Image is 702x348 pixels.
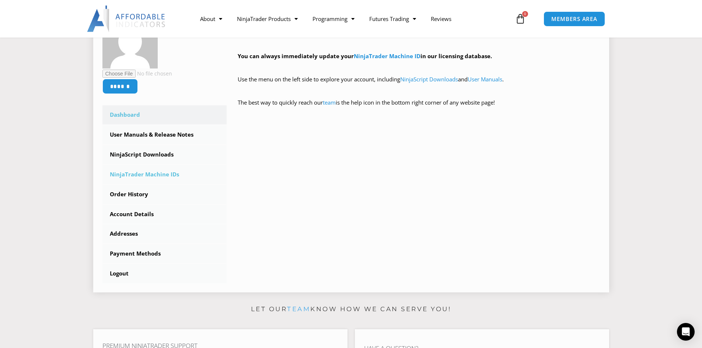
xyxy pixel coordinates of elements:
div: Hey ! Welcome to the Members Area. Thank you for being a valuable customer! [238,16,600,118]
a: NinjaTrader Machine IDs [102,165,227,184]
div: Open Intercom Messenger [677,323,695,341]
a: User Manuals & Release Notes [102,125,227,144]
a: User Manuals [468,75,502,83]
img: LogoAI | Affordable Indicators – NinjaTrader [87,6,166,32]
p: Let our know how we can serve you! [93,303,609,315]
a: Account Details [102,205,227,224]
p: The best way to quickly reach our is the help icon in the bottom right corner of any website page! [238,98,600,118]
a: Order History [102,185,227,204]
a: NinjaScript Downloads [400,75,458,83]
a: team [287,305,310,313]
a: team [323,99,336,106]
p: Use the menu on the left side to explore your account, including and . [238,74,600,95]
img: c9396377399add2b664a15b50a75e516e2c26aec1b4a2189b8f115bf903b8f54 [102,13,158,68]
a: 0 [504,8,537,29]
a: NinjaTrader Machine ID [354,52,420,60]
a: About [193,10,230,27]
a: NinjaTrader Products [230,10,305,27]
a: Programming [305,10,362,27]
nav: Account pages [102,105,227,283]
a: MEMBERS AREA [544,11,605,27]
strong: You can always immediately update your in our licensing database. [238,52,492,60]
nav: Menu [193,10,513,27]
a: Payment Methods [102,244,227,263]
span: 0 [522,11,528,17]
a: Dashboard [102,105,227,124]
a: Addresses [102,224,227,243]
a: Futures Trading [362,10,423,27]
a: NinjaScript Downloads [102,145,227,164]
span: MEMBERS AREA [551,16,597,22]
a: Reviews [423,10,459,27]
a: Logout [102,264,227,283]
